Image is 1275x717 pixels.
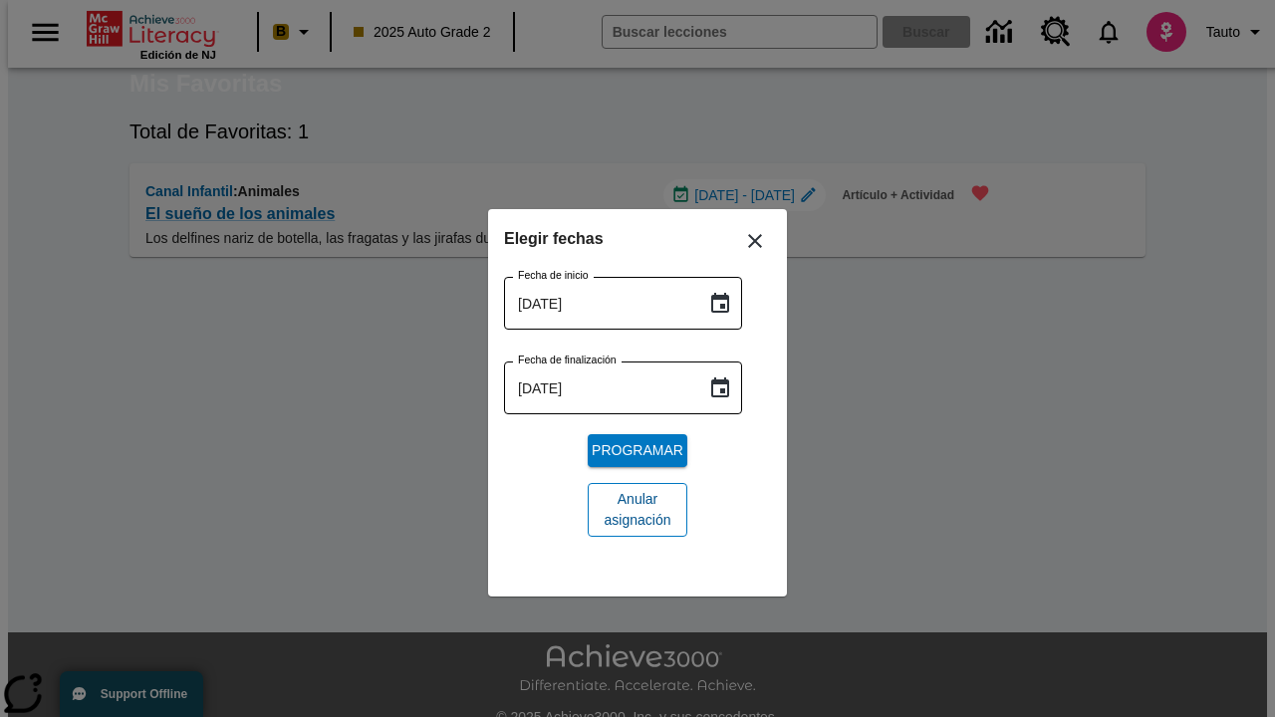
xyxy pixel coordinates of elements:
[592,440,683,461] span: Programar
[700,368,740,408] button: Choose date, selected date is 13 oct 2025
[518,353,617,367] label: Fecha de finalización
[588,434,687,467] button: Programar
[504,277,692,330] input: DD-MMMM-YYYY
[588,483,687,537] button: Anular asignación
[504,361,692,414] input: DD-MMMM-YYYY
[700,284,740,324] button: Choose date, selected date is 13 oct 2025
[504,225,771,553] div: Choose date
[731,217,779,265] button: Cerrar
[518,268,589,283] label: Fecha de inicio
[604,489,671,531] span: Anular asignación
[504,225,771,253] h6: Elegir fechas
